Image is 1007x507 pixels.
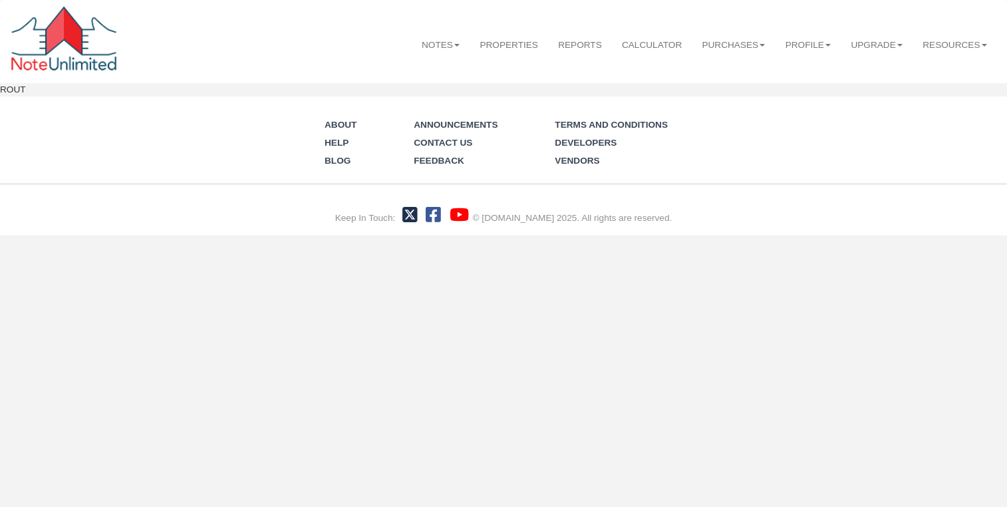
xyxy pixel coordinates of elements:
a: Calculator [612,29,692,62]
a: Vendors [555,156,599,166]
a: Resources [913,29,997,62]
a: Terms and Conditions [555,120,668,130]
a: Reports [548,29,612,62]
a: Announcements [414,120,498,130]
div: Keep In Touch: [335,212,396,224]
a: Feedback [414,156,464,166]
a: Profile [776,29,841,62]
a: Blog [325,156,351,166]
a: Contact Us [414,138,472,148]
a: Help [325,138,349,148]
a: Notes [412,29,470,62]
a: Properties [470,29,548,62]
a: About [325,120,357,130]
a: Purchases [692,29,775,62]
a: Developers [555,138,617,148]
a: Upgrade [841,29,913,62]
div: © [DOMAIN_NAME] 2025. All rights are reserved. [473,212,672,224]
